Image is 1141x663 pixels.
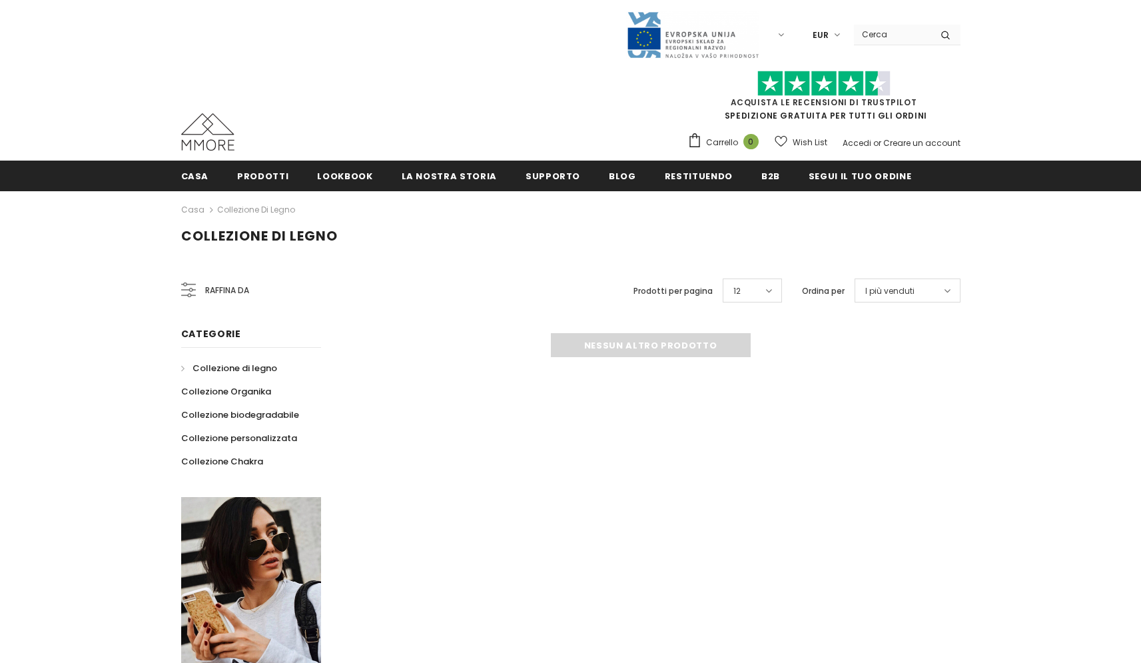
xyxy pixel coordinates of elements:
a: Acquista le recensioni di TrustPilot [731,97,917,108]
span: Collezione Organika [181,385,271,398]
label: Ordina per [802,285,845,298]
a: Collezione di legno [181,356,277,380]
span: Blog [609,170,636,183]
span: Lookbook [317,170,372,183]
span: Casa [181,170,209,183]
span: Wish List [793,136,827,149]
a: Wish List [775,131,827,154]
a: La nostra storia [402,161,497,191]
span: La nostra storia [402,170,497,183]
img: Casi MMORE [181,113,234,151]
a: Creare un account [883,137,960,149]
span: 12 [733,285,741,298]
a: Casa [181,202,204,218]
a: Collezione di legno [217,204,295,215]
a: Collezione Chakra [181,450,263,473]
span: Raffina da [205,283,249,298]
a: Accedi [843,137,871,149]
span: Collezione personalizzata [181,432,297,444]
a: Collezione personalizzata [181,426,297,450]
span: B2B [761,170,780,183]
a: Casa [181,161,209,191]
span: or [873,137,881,149]
span: Collezione Chakra [181,455,263,468]
span: Categorie [181,327,241,340]
span: Collezione di legno [192,362,277,374]
span: EUR [813,29,829,42]
a: supporto [526,161,580,191]
label: Prodotti per pagina [633,285,713,298]
a: Collezione Organika [181,380,271,403]
span: Prodotti [237,170,288,183]
img: Fidati di Pilot Stars [757,71,891,97]
span: Collezione biodegradabile [181,408,299,421]
a: B2B [761,161,780,191]
a: Carrello 0 [687,133,765,153]
a: Lookbook [317,161,372,191]
span: supporto [526,170,580,183]
span: I più venduti [865,285,915,298]
a: Blog [609,161,636,191]
span: 0 [743,134,759,149]
input: Search Site [854,25,931,44]
a: Segui il tuo ordine [809,161,911,191]
img: Javni Razpis [626,11,759,59]
span: Restituendo [665,170,733,183]
a: Restituendo [665,161,733,191]
span: Collezione di legno [181,227,338,245]
span: Segui il tuo ordine [809,170,911,183]
span: Carrello [706,136,738,149]
a: Collezione biodegradabile [181,403,299,426]
a: Prodotti [237,161,288,191]
a: Javni Razpis [626,29,759,40]
span: SPEDIZIONE GRATUITA PER TUTTI GLI ORDINI [687,77,960,121]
